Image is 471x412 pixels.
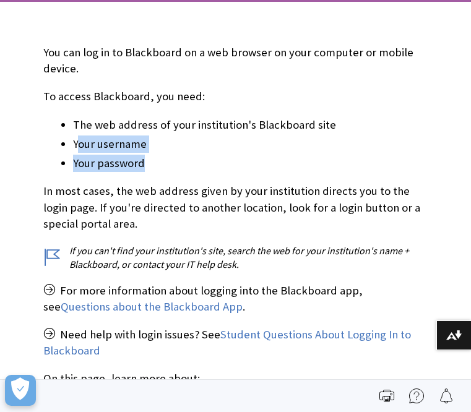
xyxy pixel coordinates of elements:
img: Follow this page [439,388,454,403]
li: Your username [73,135,428,153]
p: Need help with login issues? See [43,327,428,359]
img: Print [379,388,394,403]
li: The web address of your institution's Blackboard site [73,116,428,134]
p: In most cases, the web address given by your institution directs you to the login page. If you're... [43,183,428,232]
a: Questions about the Blackboard App [61,299,243,314]
img: More help [409,388,424,403]
button: Open Preferences [5,375,36,406]
li: Your password [73,155,428,172]
p: You can log in to Blackboard on a web browser on your computer or mobile device. [43,45,428,77]
p: For more information about logging into the Blackboard app, see . [43,283,428,315]
p: To access Blackboard, you need: [43,88,428,105]
p: On this page, learn more about: [43,371,428,387]
p: If you can't find your institution's site, search the web for your institution's name + Blackboar... [43,244,428,272]
a: Student Questions About Logging In to Blackboard [43,327,411,358]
